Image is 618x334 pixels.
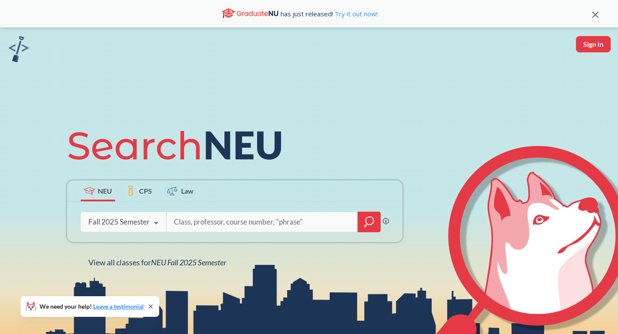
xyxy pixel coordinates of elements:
a: Try it out now! [333,9,378,18]
span: NEU Fall 2025 Semester [151,258,226,267]
svg: magnifying glass [364,216,374,228]
span: NEU [98,186,112,196]
span: CPS [139,186,152,196]
div: Fall 2025 Semester [88,217,150,227]
a: Leave a testimonial [93,303,144,310]
a: sandbox logo [9,36,29,65]
img: sandbox logo [9,36,29,62]
span: We need your help! [39,304,144,310]
span: View all classes for [88,258,226,267]
div: magnifying glass [357,212,381,232]
input: Class, professor, course number, "phrase" [173,213,351,231]
button: Sign In [576,36,611,52]
span: has just released! [281,9,378,18]
span: Law [181,186,194,196]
